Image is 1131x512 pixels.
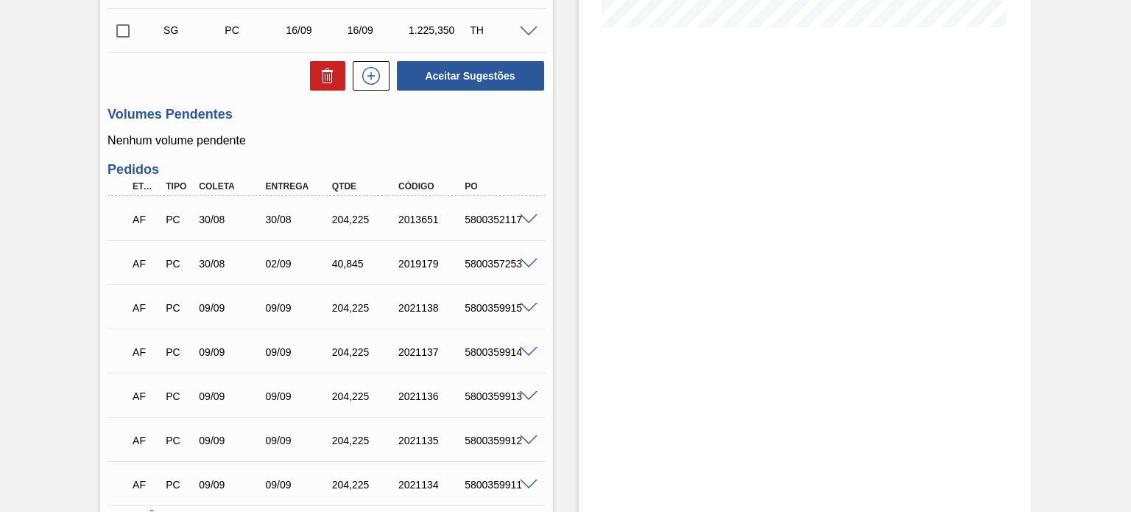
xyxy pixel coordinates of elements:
[328,258,401,270] div: 40,845
[395,390,468,402] div: 2021136
[162,390,195,402] div: Pedido de Compra
[195,346,268,358] div: 09/09/2025
[328,479,401,491] div: 204,225
[195,181,268,192] div: Coleta
[461,435,534,446] div: 5800359912
[133,258,158,270] p: AF
[162,258,195,270] div: Pedido de Compra
[397,61,544,91] button: Aceitar Sugestões
[395,258,468,270] div: 2019179
[133,479,158,491] p: AF
[262,346,335,358] div: 09/09/2025
[328,181,401,192] div: Qtde
[328,390,401,402] div: 204,225
[405,24,472,36] div: 1.225,350
[262,479,335,491] div: 09/09/2025
[344,24,411,36] div: 16/09/2025
[129,336,162,368] div: Aguardando Faturamento
[395,435,468,446] div: 2021135
[195,214,268,225] div: 30/08/2025
[162,479,195,491] div: Pedido de Compra
[195,479,268,491] div: 09/09/2025
[133,302,158,314] p: AF
[129,424,162,457] div: Aguardando Faturamento
[160,24,227,36] div: Sugestão Criada
[395,214,468,225] div: 2013651
[328,435,401,446] div: 204,225
[345,61,390,91] div: Nova sugestão
[262,435,335,446] div: 09/09/2025
[461,214,534,225] div: 5800352117
[129,380,162,413] div: Aguardando Faturamento
[162,181,195,192] div: Tipo
[129,181,162,192] div: Etapa
[162,302,195,314] div: Pedido de Compra
[221,24,288,36] div: Pedido de Compra
[395,302,468,314] div: 2021138
[133,390,158,402] p: AF
[461,346,534,358] div: 5800359914
[133,435,158,446] p: AF
[129,248,162,280] div: Aguardando Faturamento
[461,302,534,314] div: 5800359915
[129,292,162,324] div: Aguardando Faturamento
[129,469,162,501] div: Aguardando Faturamento
[461,181,534,192] div: PO
[328,214,401,225] div: 204,225
[328,302,401,314] div: 204,225
[195,302,268,314] div: 09/09/2025
[162,346,195,358] div: Pedido de Compra
[461,258,534,270] div: 5800357253
[162,214,195,225] div: Pedido de Compra
[395,346,468,358] div: 2021137
[390,60,546,92] div: Aceitar Sugestões
[262,258,335,270] div: 02/09/2025
[395,181,468,192] div: Código
[133,346,158,358] p: AF
[108,107,545,122] h3: Volumes Pendentes
[195,390,268,402] div: 09/09/2025
[195,435,268,446] div: 09/09/2025
[108,162,545,178] h3: Pedidos
[162,435,195,446] div: Pedido de Compra
[283,24,350,36] div: 16/09/2025
[395,479,468,491] div: 2021134
[129,203,162,236] div: Aguardando Faturamento
[466,24,533,36] div: TH
[303,61,345,91] div: Excluir Sugestões
[195,258,268,270] div: 30/08/2025
[133,214,158,225] p: AF
[262,302,335,314] div: 09/09/2025
[262,181,335,192] div: Entrega
[262,214,335,225] div: 30/08/2025
[461,479,534,491] div: 5800359911
[328,346,401,358] div: 204,225
[461,390,534,402] div: 5800359913
[262,390,335,402] div: 09/09/2025
[108,134,545,147] p: Nenhum volume pendente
